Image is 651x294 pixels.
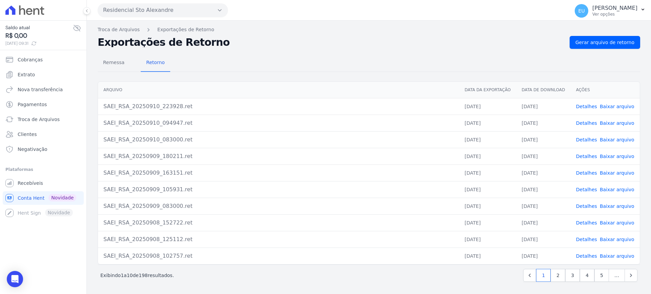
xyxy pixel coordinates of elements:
[592,12,637,17] p: Ver opções
[459,198,516,214] td: [DATE]
[459,98,516,115] td: [DATE]
[459,164,516,181] td: [DATE]
[98,82,459,98] th: Arquivo
[571,82,640,98] th: Ações
[516,181,571,198] td: [DATE]
[142,56,169,69] span: Retorno
[5,24,73,31] span: Saldo atual
[18,56,43,63] span: Cobranças
[600,187,634,192] a: Baixar arquivo
[98,38,564,47] h2: Exportações de Retorno
[121,273,124,278] span: 1
[3,68,84,81] a: Extrato
[459,231,516,248] td: [DATE]
[127,273,133,278] span: 10
[516,248,571,264] td: [DATE]
[103,102,454,111] div: SAEI_RSA_20250910_223928.ret
[3,98,84,111] a: Pagamentos
[18,101,47,108] span: Pagamentos
[103,152,454,160] div: SAEI_RSA_20250909_180211.ret
[565,269,580,282] a: 3
[569,1,651,20] button: EU [PERSON_NAME] Ver opções
[5,31,73,40] span: R$ 0,00
[459,115,516,131] td: [DATE]
[48,194,76,201] span: Novidade
[18,180,43,187] span: Recebíveis
[600,154,634,159] a: Baixar arquivo
[625,269,637,282] a: Next
[98,54,130,72] a: Remessa
[600,104,634,109] a: Baixar arquivo
[157,26,214,33] a: Exportações de Retorno
[600,203,634,209] a: Baixar arquivo
[459,214,516,231] td: [DATE]
[3,142,84,156] a: Negativação
[18,71,35,78] span: Extrato
[576,253,597,259] a: Detalhes
[98,3,228,17] button: Residencial Sto Alexandre
[516,82,571,98] th: Data de Download
[516,164,571,181] td: [DATE]
[516,131,571,148] td: [DATE]
[600,253,634,259] a: Baixar arquivo
[5,53,81,220] nav: Sidebar
[18,86,63,93] span: Nova transferência
[139,273,148,278] span: 198
[576,104,597,109] a: Detalhes
[576,237,597,242] a: Detalhes
[459,248,516,264] td: [DATE]
[100,272,174,279] p: Exibindo a de resultados.
[3,128,84,141] a: Clientes
[600,170,634,176] a: Baixar arquivo
[609,269,625,282] span: …
[3,191,84,205] a: Conta Hent Novidade
[103,202,454,210] div: SAEI_RSA_20250909_083000.ret
[98,26,140,33] a: Troca de Arquivos
[103,252,454,260] div: SAEI_RSA_20250908_102757.ret
[459,148,516,164] td: [DATE]
[3,53,84,66] a: Cobranças
[5,40,73,46] span: [DATE] 09:31
[18,131,37,138] span: Clientes
[103,235,454,243] div: SAEI_RSA_20250908_125112.ret
[99,56,129,69] span: Remessa
[523,269,536,282] a: Previous
[5,165,81,174] div: Plataformas
[576,120,597,126] a: Detalhes
[600,120,634,126] a: Baixar arquivo
[580,269,594,282] a: 4
[103,136,454,144] div: SAEI_RSA_20250910_083000.ret
[575,39,634,46] span: Gerar arquivo de retorno
[594,269,609,282] a: 5
[516,198,571,214] td: [DATE]
[600,137,634,142] a: Baixar arquivo
[600,237,634,242] a: Baixar arquivo
[576,137,597,142] a: Detalhes
[576,187,597,192] a: Detalhes
[3,83,84,96] a: Nova transferência
[103,219,454,227] div: SAEI_RSA_20250908_152722.ret
[516,214,571,231] td: [DATE]
[18,116,60,123] span: Troca de Arquivos
[578,8,585,13] span: EU
[536,269,551,282] a: 1
[98,26,640,33] nav: Breadcrumb
[576,220,597,226] a: Detalhes
[551,269,565,282] a: 2
[516,148,571,164] td: [DATE]
[576,170,597,176] a: Detalhes
[516,98,571,115] td: [DATE]
[103,169,454,177] div: SAEI_RSA_20250909_163151.ret
[576,203,597,209] a: Detalhes
[459,82,516,98] th: Data da Exportação
[18,195,44,201] span: Conta Hent
[3,113,84,126] a: Troca de Arquivos
[18,146,47,153] span: Negativação
[103,119,454,127] div: SAEI_RSA_20250910_094947.ret
[459,181,516,198] td: [DATE]
[600,220,634,226] a: Baixar arquivo
[592,5,637,12] p: [PERSON_NAME]
[570,36,640,49] a: Gerar arquivo de retorno
[516,231,571,248] td: [DATE]
[459,131,516,148] td: [DATE]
